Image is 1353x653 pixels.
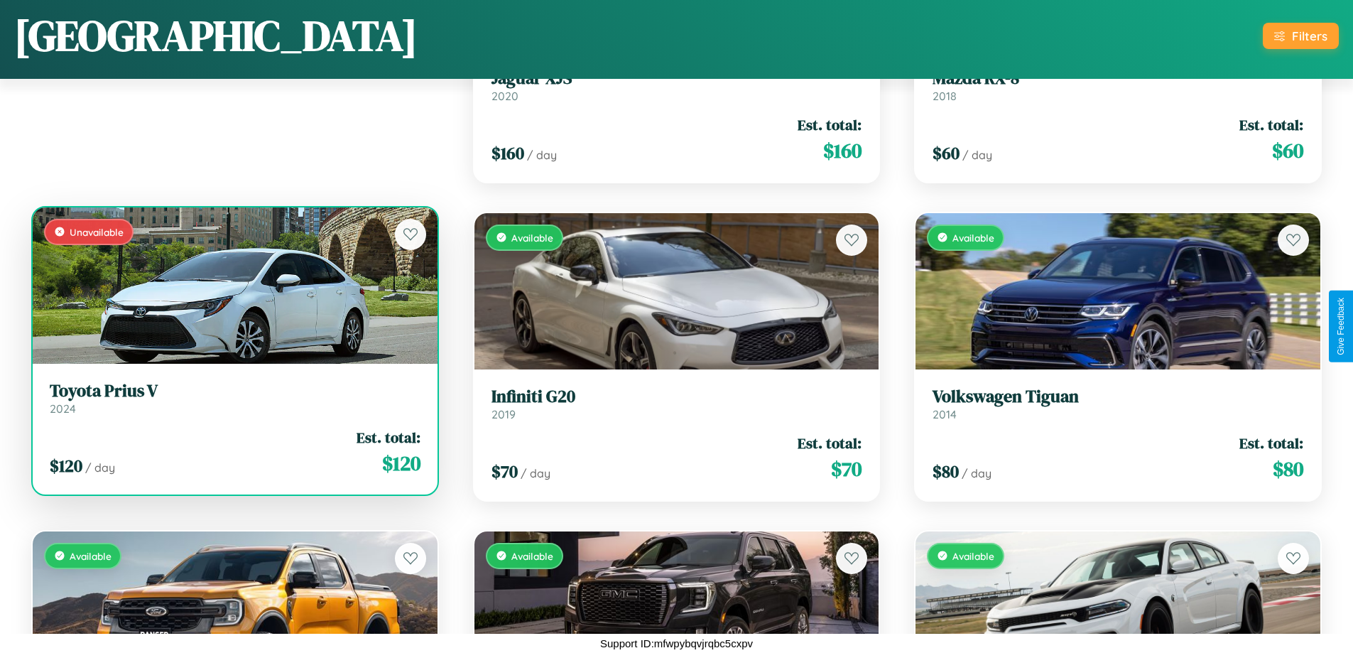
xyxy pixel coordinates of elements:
[491,387,862,407] h3: Infiniti G20
[70,550,112,562] span: Available
[1292,28,1327,43] div: Filters
[1273,455,1303,483] span: $ 80
[491,89,518,103] span: 2020
[491,387,862,421] a: Infiniti G202019
[491,68,862,89] h3: Jaguar XJS
[952,550,994,562] span: Available
[933,141,960,165] span: $ 60
[491,141,524,165] span: $ 160
[511,550,553,562] span: Available
[823,136,862,165] span: $ 160
[50,454,82,477] span: $ 120
[962,466,991,480] span: / day
[527,148,557,162] span: / day
[933,89,957,103] span: 2018
[933,387,1303,407] h3: Volkswagen Tiguan
[962,148,992,162] span: / day
[933,460,959,483] span: $ 80
[933,68,1303,89] h3: Mazda RX-8
[798,433,862,453] span: Est. total:
[1239,433,1303,453] span: Est. total:
[798,114,862,135] span: Est. total:
[521,466,550,480] span: / day
[511,232,553,244] span: Available
[831,455,862,483] span: $ 70
[933,407,957,421] span: 2014
[382,449,420,477] span: $ 120
[1263,23,1339,49] button: Filters
[933,68,1303,103] a: Mazda RX-82018
[491,68,862,103] a: Jaguar XJS2020
[50,381,420,401] h3: Toyota Prius V
[50,381,420,416] a: Toyota Prius V2024
[1336,298,1346,355] div: Give Feedback
[357,427,420,448] span: Est. total:
[50,401,76,416] span: 2024
[1239,114,1303,135] span: Est. total:
[85,460,115,475] span: / day
[1272,136,1303,165] span: $ 60
[933,387,1303,421] a: Volkswagen Tiguan2014
[14,6,418,65] h1: [GEOGRAPHIC_DATA]
[491,460,518,483] span: $ 70
[952,232,994,244] span: Available
[70,226,124,238] span: Unavailable
[491,407,516,421] span: 2019
[600,634,753,653] p: Support ID: mfwpybqvjrqbc5cxpv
